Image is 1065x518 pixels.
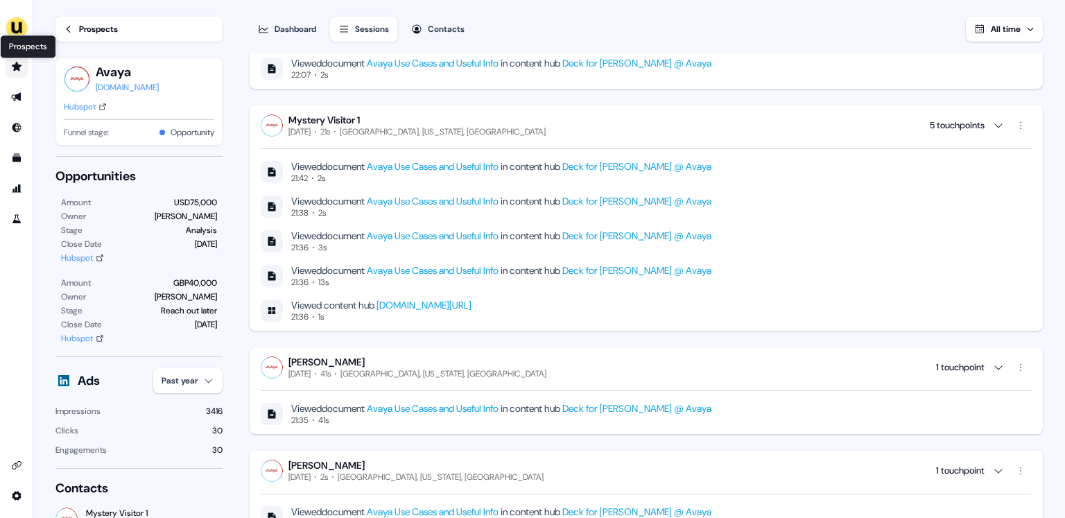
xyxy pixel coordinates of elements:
div: Prospects [79,22,118,36]
div: Hubspot [61,331,93,345]
div: Stage [61,304,83,318]
div: 22:07 [291,69,311,80]
div: [GEOGRAPHIC_DATA], [US_STATE], [GEOGRAPHIC_DATA] [340,368,546,379]
button: [PERSON_NAME][DATE]41s[GEOGRAPHIC_DATA], [US_STATE], [GEOGRAPHIC_DATA] 1 touchpoint [261,356,1032,379]
div: Impressions [55,404,101,418]
a: Avaya Use Cases and Useful Info [367,230,499,242]
button: Contacts [403,17,473,42]
div: Hubspot [61,251,93,265]
div: Viewed document in content hub [291,57,711,69]
div: 1 touchpoint [936,361,985,374]
div: Amount [61,276,91,290]
div: Engagements [55,443,107,457]
a: Go to Inbound [6,116,28,139]
a: Go to integrations [6,454,28,476]
button: Mystery Visitor 1[DATE]21s[GEOGRAPHIC_DATA], [US_STATE], [GEOGRAPHIC_DATA] 5 touchpoints [261,114,1032,137]
div: 30 [212,424,223,438]
button: [PERSON_NAME][DATE]2s[GEOGRAPHIC_DATA], [US_STATE], [GEOGRAPHIC_DATA] 1 touchpoint [261,459,1032,483]
div: Analysis [186,223,217,237]
div: [DATE] [288,472,311,483]
a: Deck for [PERSON_NAME] @ Avaya [562,506,711,518]
div: 21s [320,126,330,137]
div: 2s [318,173,325,184]
div: Viewed document in content hub [291,230,711,242]
div: 2s [320,69,328,80]
a: Avaya Use Cases and Useful Info [367,506,499,518]
div: Viewed content hub [291,299,471,311]
div: Sessions [355,22,389,36]
div: 3416 [206,404,223,418]
div: Clicks [55,424,78,438]
div: [PERSON_NAME] [155,290,217,304]
div: 21:36 [291,277,309,288]
div: [DATE] [195,237,217,251]
div: [PERSON_NAME] [288,459,544,472]
a: Deck for [PERSON_NAME] @ Avaya [562,230,711,242]
div: 41s [318,415,329,426]
a: Deck for [PERSON_NAME] @ Avaya [562,264,711,277]
span: Funnel stage: [64,126,109,139]
a: Hubspot [61,331,104,345]
a: [DOMAIN_NAME] [96,80,159,94]
div: [PERSON_NAME][DATE]41s[GEOGRAPHIC_DATA], [US_STATE], [GEOGRAPHIC_DATA] 1 touchpoint [261,379,1032,426]
div: Contacts [428,22,465,36]
div: Hubspot [64,100,96,114]
div: [GEOGRAPHIC_DATA], [US_STATE], [GEOGRAPHIC_DATA] [338,472,544,483]
a: Go to attribution [6,178,28,200]
div: Mystery Visitor 1 [288,114,546,126]
a: Deck for [PERSON_NAME] @ Avaya [562,160,711,173]
button: All time [966,17,1043,42]
button: Opportunity [171,126,214,139]
div: Reach out later [161,304,217,318]
div: Viewed document in content hub [291,506,711,518]
button: Dashboard [250,17,324,42]
div: Owner [61,290,86,304]
div: Viewed document in content hub [291,402,711,415]
div: [PERSON_NAME] [288,356,546,368]
div: Mystery Visitor 1[DATE]21s[GEOGRAPHIC_DATA], [US_STATE], [GEOGRAPHIC_DATA] 5 touchpoints [261,137,1032,322]
div: Viewed document in content hub [291,264,711,277]
a: Go to prospects [6,55,28,78]
a: Deck for [PERSON_NAME] @ Avaya [562,57,711,69]
a: Avaya Use Cases and Useful Info [367,57,499,69]
div: Close Date [61,318,102,331]
div: 41s [320,368,331,379]
div: Ads [78,372,100,389]
div: Viewed document in content hub [291,160,711,173]
a: Go to outbound experience [6,86,28,108]
div: 13s [318,277,329,288]
div: 21:36 [291,311,309,322]
div: Opportunities [55,168,223,184]
a: Hubspot [64,100,107,114]
div: 3s [318,242,327,253]
a: Avaya Use Cases and Useful Info [367,402,499,415]
a: Go to experiments [6,208,28,230]
a: Avaya Use Cases and Useful Info [367,264,499,277]
div: Stage [61,223,83,237]
div: Dashboard [275,22,316,36]
a: Avaya Use Cases and Useful Info [367,160,499,173]
button: Past year [153,368,223,393]
a: Deck for [PERSON_NAME] @ Avaya [562,402,711,415]
div: 5 touchpoints [930,119,985,132]
a: [DOMAIN_NAME][URL] [376,299,471,311]
div: 30 [212,443,223,457]
div: [PERSON_NAME] [155,209,217,223]
div: Contacts [55,480,223,497]
a: Avaya Use Cases and Useful Info [367,195,499,207]
a: Hubspot [61,251,104,265]
button: Avaya [96,64,159,80]
div: GBP40,000 [173,276,217,290]
div: 21:38 [291,207,309,218]
div: 2s [320,472,328,483]
a: Deck for [PERSON_NAME] @ Avaya [562,195,711,207]
div: USD75,000 [174,196,217,209]
a: Go to integrations [6,485,28,507]
span: All time [991,24,1021,35]
div: [GEOGRAPHIC_DATA], [US_STATE], [GEOGRAPHIC_DATA] [340,126,546,137]
div: 1s [318,311,324,322]
a: Prospects [55,17,223,42]
div: 21:42 [291,173,308,184]
a: Go to templates [6,147,28,169]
